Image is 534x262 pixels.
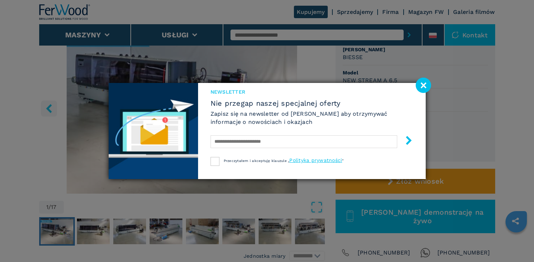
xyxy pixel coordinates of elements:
h6: Zapisz się na newsletter od [PERSON_NAME] aby otrzymywać informacje o nowościach i okazjach [211,110,413,126]
a: Polityka prywatności [289,157,342,163]
span: Newsletter [211,88,413,95]
span: Nie przegap naszej specjalnej oferty [211,99,413,108]
button: submit-button [397,133,413,150]
img: Newsletter image [109,83,198,179]
span: Przeczytałem i akceptuję klauzule „ [224,159,290,163]
span: ” [342,159,343,163]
